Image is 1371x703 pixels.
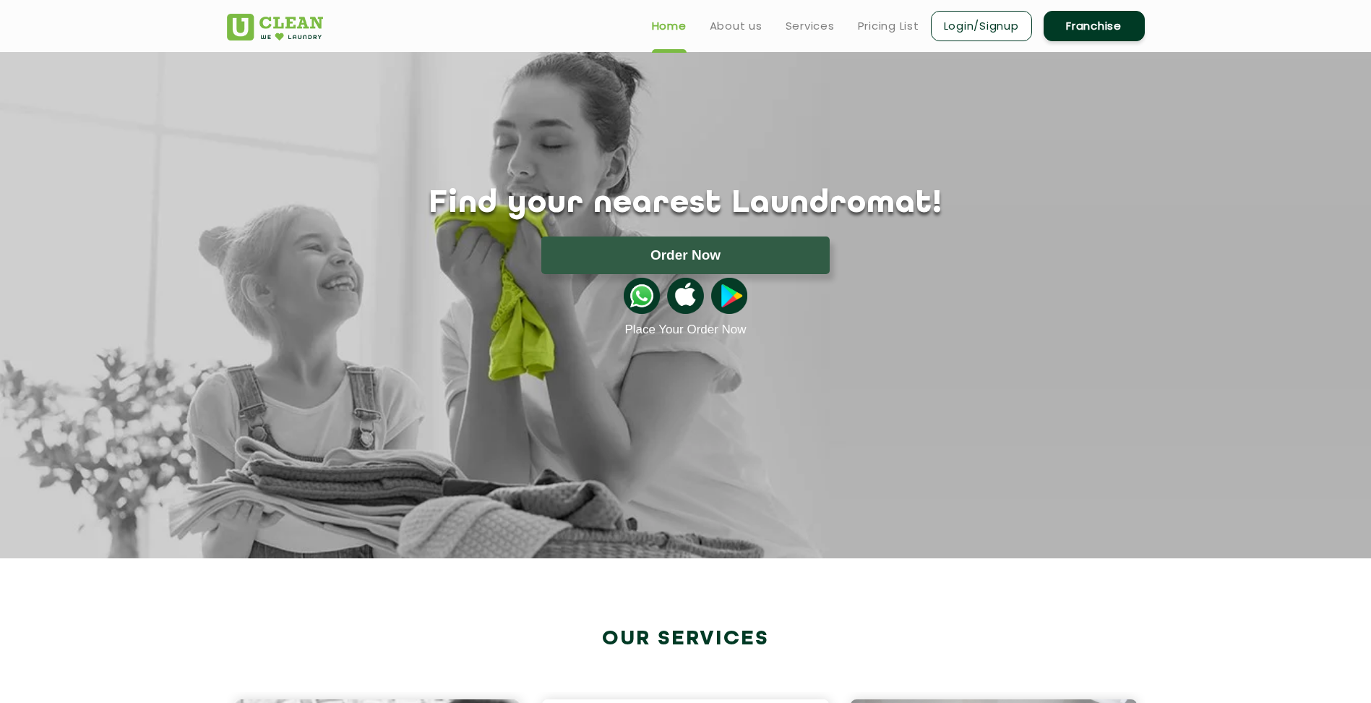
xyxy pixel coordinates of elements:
button: Order Now [541,237,830,274]
a: Place Your Order Now [624,323,746,337]
a: About us [710,17,762,35]
h1: Find your nearest Laundromat! [216,186,1156,222]
img: playstoreicon.png [711,278,747,314]
img: UClean Laundry and Dry Cleaning [227,14,323,41]
a: Home [652,17,687,35]
a: Franchise [1044,11,1145,41]
img: whatsappicon.png [624,278,660,314]
img: apple-icon.png [667,278,703,314]
a: Services [786,17,835,35]
h2: Our Services [227,627,1145,651]
a: Pricing List [858,17,919,35]
a: Login/Signup [931,11,1032,41]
